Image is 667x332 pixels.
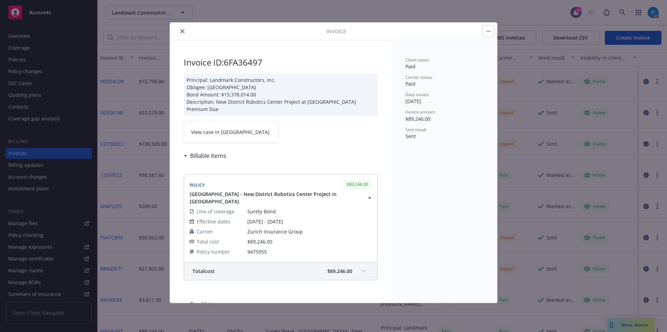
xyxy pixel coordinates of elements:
[247,238,272,245] span: $89,246.00
[190,300,224,309] h3: Send history
[405,74,432,80] span: Carrier status
[184,74,378,116] div: Principal: Landmark Constructors, Inc. Obligee: [GEOGRAPHIC_DATA] Bond Amount: $15,378,014.00 Des...
[247,218,372,225] span: [DATE] - [DATE]
[197,248,230,255] span: Policy number
[405,109,435,115] span: Invoice amount
[247,228,372,235] span: Zurich Insurance Group
[184,300,224,309] div: Send history
[178,27,187,35] button: close
[192,267,215,275] span: Total cost
[190,182,205,188] span: Policy
[184,57,378,68] h2: Invoice ID: 6FA36497
[190,151,226,160] h3: Billable items
[191,128,270,136] span: View case in [GEOGRAPHIC_DATA]
[327,267,352,275] span: $89,246.00
[343,180,372,189] div: $89,246.00
[247,208,372,215] span: Surety Bond
[247,248,372,255] span: 9475955
[197,208,234,215] span: Line of coverage
[190,190,373,205] button: [GEOGRAPHIC_DATA] - New District Robotics Center Project in [GEOGRAPHIC_DATA]
[184,263,377,280] div: Totalcost$89,246.00
[197,218,230,225] span: Effective dates
[405,127,426,133] span: Sent result
[405,92,428,97] span: Date issued
[405,80,415,87] span: Paid
[184,121,279,143] a: View case in [GEOGRAPHIC_DATA]
[197,238,219,245] span: Total cost
[190,190,365,205] span: [GEOGRAPHIC_DATA] - New District Robotics Center Project in [GEOGRAPHIC_DATA]
[405,57,429,63] span: Client status
[327,28,346,35] span: Invoice
[405,63,415,70] span: Paid
[405,133,416,139] span: Sent
[405,116,430,122] span: $89,246.00
[184,151,226,160] div: Billable items
[197,228,213,235] span: Carrier
[405,98,421,104] span: [DATE]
